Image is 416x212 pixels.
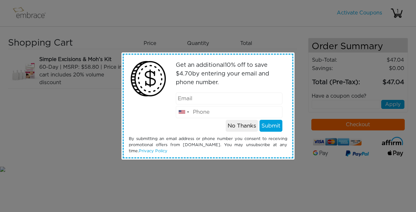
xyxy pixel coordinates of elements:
span: 10 [225,62,231,68]
button: Submit [260,120,282,132]
div: United States: +1 [176,106,191,118]
input: Phone [176,106,283,118]
a: Privacy Policy [139,149,167,153]
span: 4.70 [179,71,192,77]
div: By submitting an email address or phone number you consent to receiving promotional offers from [... [124,136,292,155]
p: Get an additional % off to save $ by entering your email and phone number. [176,61,283,87]
input: Email [176,93,283,105]
button: No Thanks [226,120,258,132]
img: money2.png [127,58,169,100]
